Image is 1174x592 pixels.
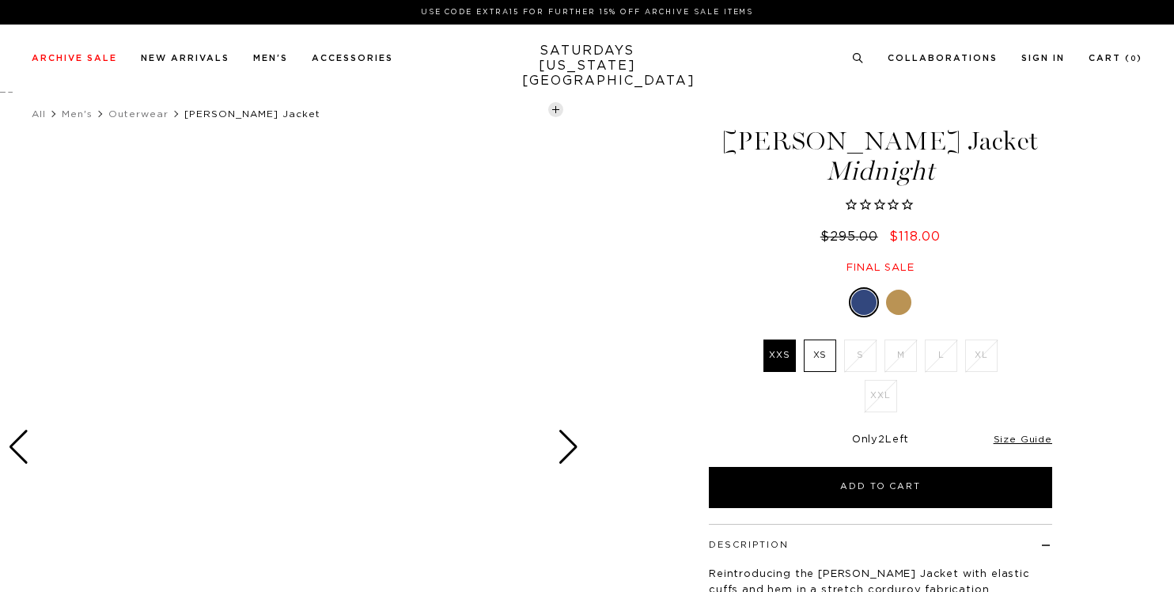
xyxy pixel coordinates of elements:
a: Men's [253,54,288,63]
span: Rated 0.0 out of 5 stars 0 reviews [706,197,1055,214]
a: Men's [62,109,93,119]
a: All [32,109,46,119]
button: Add to Cart [709,467,1052,508]
div: Only Left [709,434,1052,447]
a: Archive Sale [32,54,117,63]
a: Outerwear [108,109,169,119]
a: SATURDAYS[US_STATE][GEOGRAPHIC_DATA] [522,44,653,89]
button: Description [709,541,789,549]
div: Final sale [706,261,1055,275]
a: Accessories [312,54,393,63]
div: Next slide [558,430,579,465]
span: 2 [878,435,885,445]
label: XS [804,340,836,372]
del: $295.00 [820,230,884,243]
div: Previous slide [8,430,29,465]
p: Use Code EXTRA15 for Further 15% Off Archive Sale Items [38,6,1136,18]
a: New Arrivals [141,54,229,63]
a: Sign In [1021,54,1065,63]
h1: [PERSON_NAME] Jacket [706,128,1055,184]
a: Size Guide [994,435,1052,444]
label: XXS [763,340,796,372]
small: 0 [1130,55,1137,63]
span: $118.00 [889,230,941,243]
a: Cart (0) [1089,54,1142,63]
span: [PERSON_NAME] Jacket [184,109,320,119]
a: Collaborations [888,54,998,63]
span: Midnight [706,158,1055,184]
